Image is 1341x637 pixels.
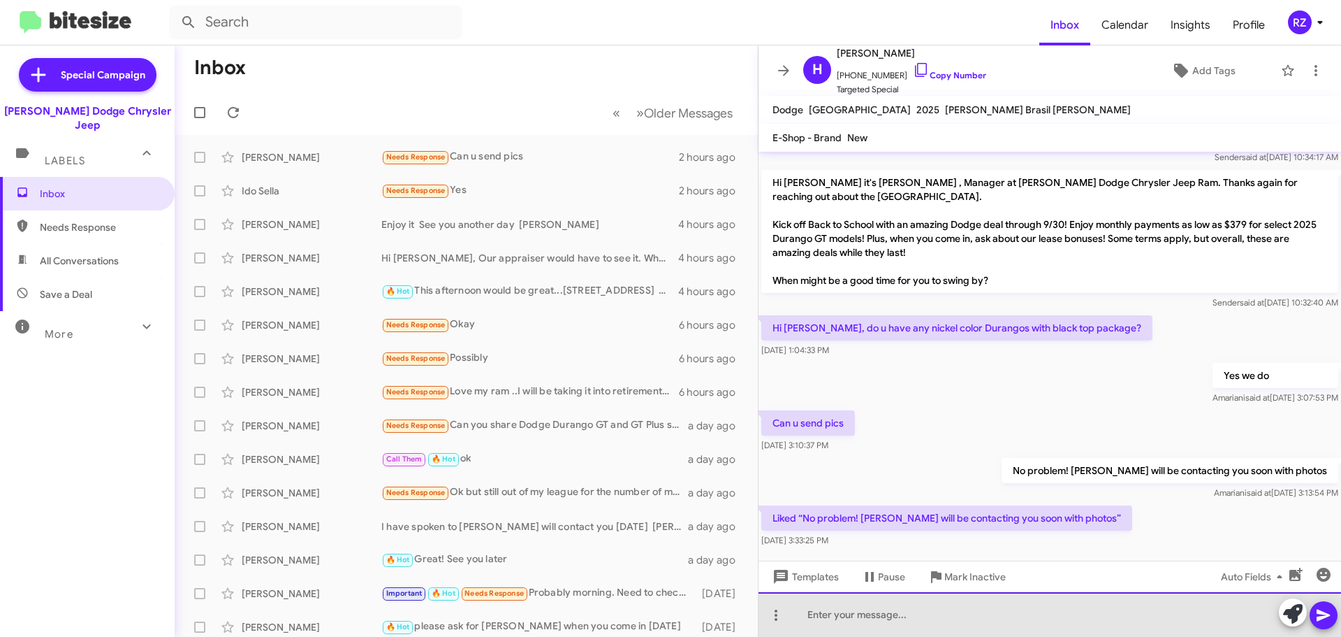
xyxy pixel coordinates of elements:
span: Needs Response [386,488,446,497]
a: Insights [1159,5,1222,45]
div: 4 hours ago [678,251,747,265]
div: Can you share Dodge Durango GT and GT Plus savings details on my email address? [381,417,688,434]
div: 4 hours ago [678,217,747,231]
div: 6 hours ago [679,318,747,332]
span: Needs Response [386,186,446,195]
span: [PHONE_NUMBER] [837,62,986,83]
span: Amariani [DATE] 3:07:53 PM [1212,392,1338,403]
div: 6 hours ago [679,352,747,366]
div: a day ago [688,419,747,433]
span: [PERSON_NAME] Brasil [PERSON_NAME] [945,103,1131,116]
span: Profile [1222,5,1276,45]
div: Okay [381,317,679,333]
div: Love my ram ..I will be taking it into retirement.... thks jtb [381,384,679,400]
span: Needs Response [386,320,446,329]
span: « [613,104,620,122]
span: Labels [45,155,85,167]
span: [GEOGRAPHIC_DATA] [809,103,911,116]
div: [PERSON_NAME] [242,150,381,164]
span: 2025 [916,103,939,116]
span: Important [386,589,423,598]
div: a day ago [688,520,747,534]
div: [PERSON_NAME] [242,285,381,299]
span: New [847,131,867,144]
button: Auto Fields [1210,564,1299,589]
span: [DATE] 3:10:37 PM [761,440,828,450]
span: Templates [770,564,839,589]
div: Enjoy it See you another day [PERSON_NAME] [381,217,678,231]
div: 4 hours ago [678,285,747,299]
span: [PERSON_NAME] [837,45,986,62]
span: Call Them [386,455,423,464]
button: Next [628,99,741,127]
span: said at [1240,297,1264,308]
h1: Inbox [194,57,246,79]
div: Ido Sella [242,184,381,198]
span: [DATE] 3:33:25 PM [761,535,828,545]
div: [PERSON_NAME] [242,217,381,231]
div: [PERSON_NAME] [242,318,381,332]
span: Add Tags [1192,58,1236,83]
span: [DATE] 1:04:33 PM [761,345,829,355]
a: Special Campaign [19,58,156,92]
div: [PERSON_NAME] [242,553,381,567]
div: [PERSON_NAME] [242,251,381,265]
span: Sender [DATE] 10:34:17 AM [1215,152,1338,162]
div: ok [381,451,688,467]
nav: Page navigation example [605,99,741,127]
span: Pause [878,564,905,589]
p: Liked “No problem! [PERSON_NAME] will be contacting you soon with photos” [761,506,1132,531]
span: Amariani [DATE] 3:13:54 PM [1214,487,1338,498]
button: Previous [604,99,629,127]
span: Needs Response [464,589,524,598]
p: Hi [PERSON_NAME], do u have any nickel color Durangos with black top package? [761,315,1152,341]
div: Yes [381,182,679,199]
a: Calendar [1090,5,1159,45]
div: please ask for [PERSON_NAME] when you come in [DATE] [381,619,695,635]
div: Possibly [381,350,679,366]
span: Needs Response [386,354,446,363]
div: a day ago [688,553,747,567]
span: E-Shop - Brand [772,131,842,144]
div: 2 hours ago [679,184,747,198]
span: 🔥 Hot [386,622,410,631]
span: Dodge [772,103,803,116]
span: Special Campaign [61,68,145,82]
button: Templates [759,564,850,589]
div: 2 hours ago [679,150,747,164]
input: Search [169,6,462,39]
div: [PERSON_NAME] [242,520,381,534]
div: [DATE] [695,620,747,634]
span: said at [1242,152,1266,162]
button: Pause [850,564,916,589]
div: I have spoken to [PERSON_NAME] will contact you [DATE] [PERSON_NAME] [381,520,688,534]
span: Needs Response [386,152,446,162]
span: Save a Deal [40,287,92,301]
div: [DATE] [695,587,747,601]
span: 🔥 Hot [432,455,455,464]
button: RZ [1276,10,1326,34]
span: said at [1247,487,1271,498]
span: More [45,328,73,341]
span: 🔥 Hot [386,287,410,296]
a: Inbox [1039,5,1090,45]
span: Auto Fields [1221,564,1288,589]
div: Ok but still out of my league for the number of miles and year of your 4 runner . A 2025 brand ne... [381,485,688,501]
div: [PERSON_NAME] [242,452,381,466]
span: Needs Response [386,387,446,396]
span: 🔥 Hot [432,589,455,598]
button: Mark Inactive [916,564,1017,589]
span: 🔥 Hot [386,555,410,564]
a: Copy Number [913,70,986,80]
button: Add Tags [1131,58,1274,83]
span: Needs Response [40,220,159,234]
p: No problem! [PERSON_NAME] will be contacting you soon with photos [1002,458,1338,483]
p: Can u send pics [761,410,855,436]
div: [PERSON_NAME] [242,419,381,433]
div: [PERSON_NAME] [242,486,381,500]
span: Sender [DATE] 10:32:40 AM [1212,297,1338,308]
div: [PERSON_NAME] [242,385,381,399]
